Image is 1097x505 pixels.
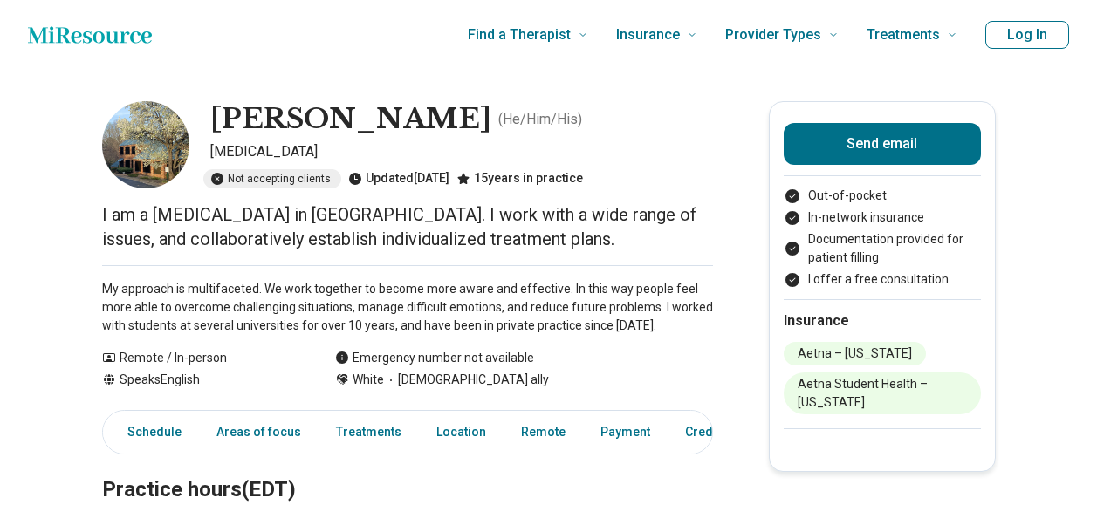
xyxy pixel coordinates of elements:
[106,414,192,450] a: Schedule
[725,23,821,47] span: Provider Types
[102,433,713,505] h2: Practice hours (EDT)
[784,372,981,414] li: Aetna Student Health – [US_STATE]
[985,21,1069,49] button: Log In
[384,371,549,389] span: [DEMOGRAPHIC_DATA] ally
[784,230,981,267] li: Documentation provided for patient filling
[468,23,571,47] span: Find a Therapist
[28,17,152,52] a: Home page
[102,349,300,367] div: Remote / In-person
[210,141,713,162] p: [MEDICAL_DATA]
[784,208,981,227] li: In-network insurance
[102,202,713,251] p: I am a [MEDICAL_DATA] in [GEOGRAPHIC_DATA]. I work with a wide range of issues, and collaborative...
[210,101,491,138] h1: [PERSON_NAME]
[102,101,189,188] img: Brandon Phillips, Psychologist
[203,169,341,188] div: Not accepting clients
[675,414,772,450] a: Credentials
[426,414,497,450] a: Location
[353,371,384,389] span: White
[206,414,312,450] a: Areas of focus
[784,187,981,289] ul: Payment options
[616,23,680,47] span: Insurance
[326,414,412,450] a: Treatments
[784,123,981,165] button: Send email
[456,169,583,188] div: 15 years in practice
[335,349,534,367] div: Emergency number not available
[784,342,926,365] li: Aetna – [US_STATE]
[511,414,576,450] a: Remote
[784,270,981,289] li: I offer a free consultation
[102,280,713,335] p: My approach is multifaceted. We work together to become more aware and effective. In this way peo...
[867,23,940,47] span: Treatments
[784,187,981,205] li: Out-of-pocket
[498,109,582,130] p: ( He/Him/His )
[784,311,981,331] h2: Insurance
[590,414,661,450] a: Payment
[102,371,300,389] div: Speaks English
[348,169,449,188] div: Updated [DATE]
